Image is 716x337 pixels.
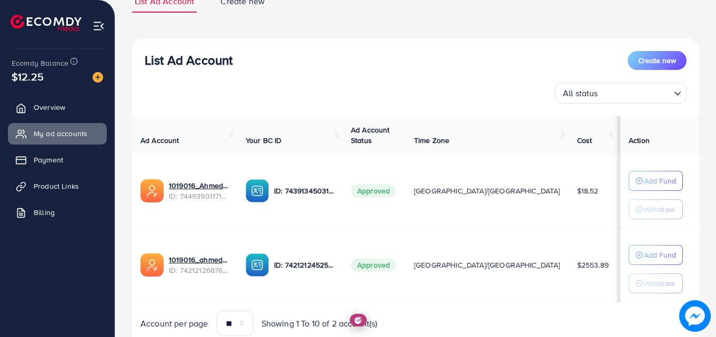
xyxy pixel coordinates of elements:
span: All status [561,86,600,101]
button: Add Fund [629,245,683,265]
span: Ecomdy Balance [12,58,68,68]
input: Search for option [601,84,670,101]
span: $12.25 [12,69,44,84]
img: image [679,300,711,332]
span: Time Zone [414,135,449,146]
p: Withdraw [644,203,674,216]
span: Account per page [140,318,208,330]
h3: List Ad Account [145,53,233,68]
div: Search for option [555,83,687,104]
a: 1019016_ahmedraza_1727885739440 [169,254,229,265]
button: Create new [628,51,687,70]
a: Overview [8,97,107,118]
img: menu [93,20,105,32]
p: ID: 7421212452513497105 [274,259,334,271]
a: 1019016_Ahmed raza new 2_1734446302370 [169,180,229,191]
span: My ad accounts [34,128,87,139]
button: Withdraw [629,273,683,293]
span: Product Links [34,181,79,191]
img: ic-ads-acc.e4c84228.svg [140,253,164,277]
p: ID: 7439134503152451585 [274,185,334,197]
img: logo [11,15,82,31]
span: $18.52 [577,186,599,196]
span: [GEOGRAPHIC_DATA]/[GEOGRAPHIC_DATA] [414,260,560,270]
span: Showing 1 To 10 of 2 account(s) [261,318,378,330]
a: My ad accounts [8,123,107,144]
img: ic-ba-acc.ded83a64.svg [246,179,269,202]
img: ic-ads-acc.e4c84228.svg [140,179,164,202]
span: Overview [34,102,65,113]
span: Action [629,135,650,146]
p: Withdraw [644,277,674,290]
span: ID: 7449390117170561040 [169,191,229,201]
div: <span class='underline'>1019016_Ahmed raza new 2_1734446302370</span></br>7449390117170561040 [169,180,229,202]
span: Create new [638,55,676,66]
span: $2553.89 [577,260,609,270]
button: Withdraw [629,199,683,219]
span: Approved [351,184,396,198]
span: Payment [34,155,63,165]
img: ic-ba-acc.ded83a64.svg [246,253,269,277]
button: Add Fund [629,171,683,191]
span: Billing [34,207,55,218]
div: <span class='underline'>1019016_ahmedraza_1727885739440</span></br>7421212687658483713 [169,254,229,276]
span: [GEOGRAPHIC_DATA]/[GEOGRAPHIC_DATA] [414,186,560,196]
span: Ad Account Status [351,125,390,146]
span: Cost [577,135,592,146]
a: Billing [8,202,107,223]
span: Approved [351,258,396,272]
span: Your BC ID [246,135,282,146]
img: image [93,72,103,83]
p: Add Fund [644,175,676,187]
p: Add Fund [644,249,676,261]
a: Payment [8,149,107,170]
a: Product Links [8,176,107,197]
span: ID: 7421212687658483713 [169,265,229,275]
span: Ad Account [140,135,179,146]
